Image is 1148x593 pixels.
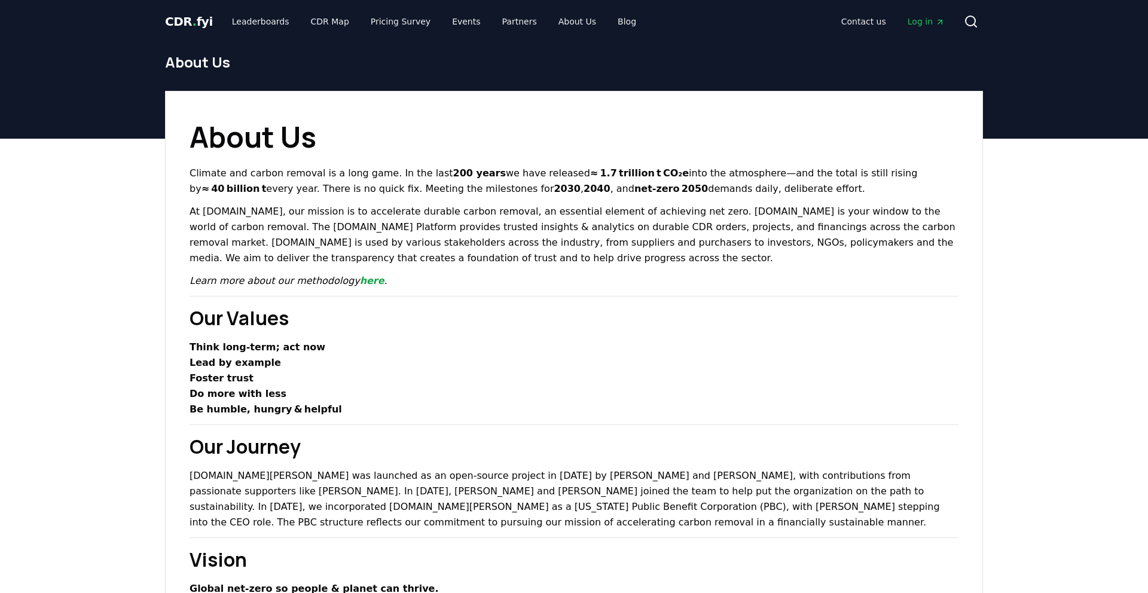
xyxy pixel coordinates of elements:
nav: Main [222,11,646,32]
strong: Think long‑term; act now [190,341,325,353]
a: Contact us [832,11,896,32]
a: Blog [608,11,646,32]
h2: Our Journey [190,432,958,461]
strong: ≈ 40 billion t [201,183,267,194]
p: Climate and carbon removal is a long game. In the last we have released into the atmosphere—and t... [190,166,958,197]
h2: Vision [190,545,958,574]
strong: Do more with less [190,388,286,399]
h1: About Us [165,53,983,72]
h1: About Us [190,115,958,158]
span: CDR fyi [165,14,213,29]
span: Log in [908,16,945,27]
p: At [DOMAIN_NAME], our mission is to accelerate durable carbon removal, an essential element of ac... [190,204,958,266]
strong: 200 years [453,167,506,179]
strong: net‑zero 2050 [634,183,708,194]
p: [DOMAIN_NAME][PERSON_NAME] was launched as an open-source project in [DATE] by [PERSON_NAME] and ... [190,468,958,530]
strong: 2040 [584,183,610,194]
strong: Be humble, hungry & helpful [190,404,342,415]
a: About Us [549,11,606,32]
nav: Main [832,11,954,32]
a: Partners [493,11,546,32]
a: Events [442,11,490,32]
em: Learn more about our methodology . [190,275,387,286]
h2: Our Values [190,304,958,332]
strong: ≈ 1.7 trillion t CO₂e [590,167,689,179]
span: . [193,14,197,29]
strong: 2030 [554,183,581,194]
a: Pricing Survey [361,11,440,32]
a: CDR.fyi [165,13,213,30]
a: Log in [898,11,954,32]
a: here [360,275,384,286]
a: Leaderboards [222,11,299,32]
strong: Lead by example [190,357,281,368]
a: CDR Map [301,11,359,32]
strong: Foster trust [190,372,254,384]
